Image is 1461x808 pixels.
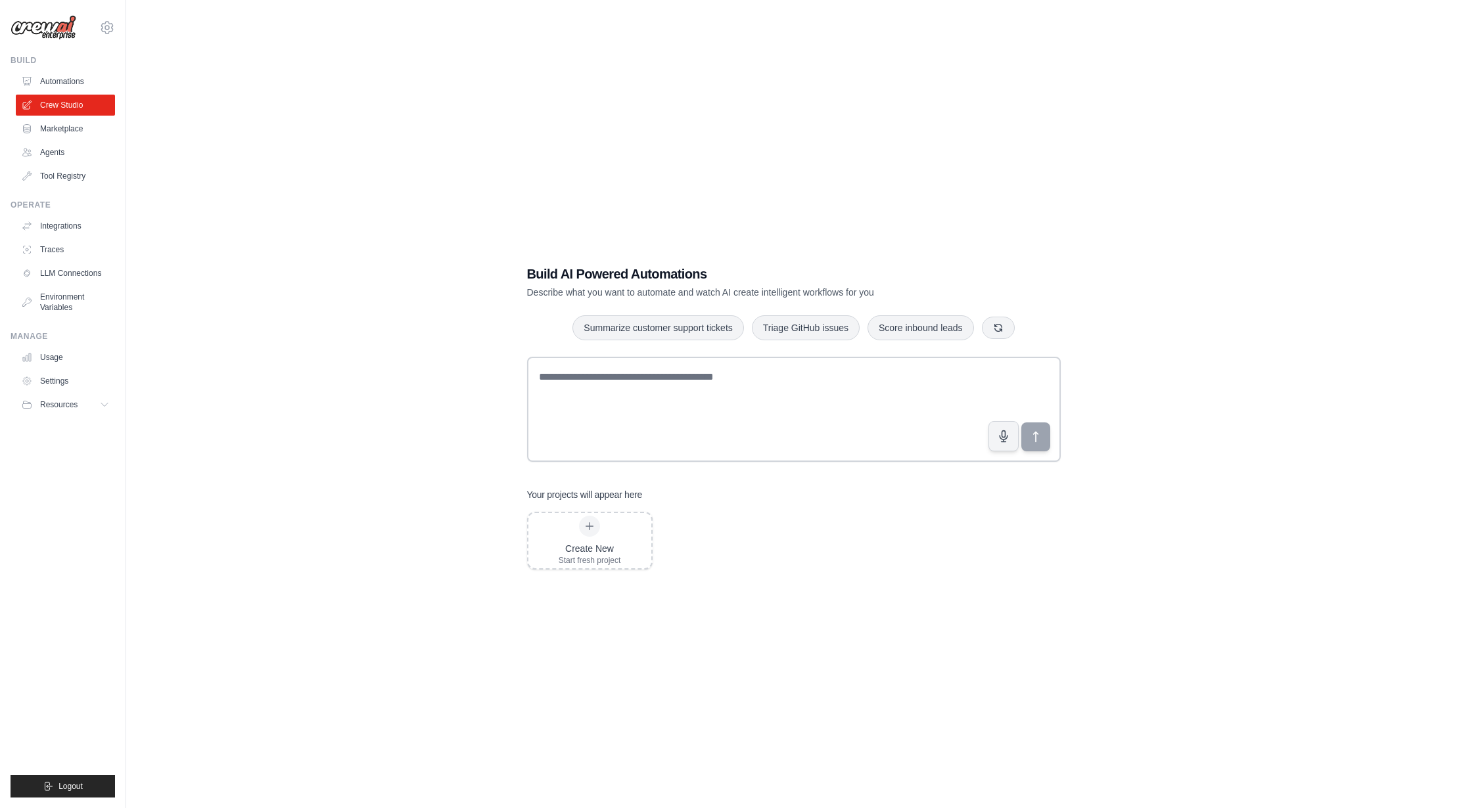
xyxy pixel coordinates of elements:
[58,781,83,792] span: Logout
[868,315,974,340] button: Score inbound leads
[16,263,115,284] a: LLM Connections
[559,555,621,566] div: Start fresh project
[572,315,743,340] button: Summarize customer support tickets
[11,55,115,66] div: Build
[11,15,76,40] img: Logo
[40,399,78,410] span: Resources
[11,775,115,797] button: Logout
[527,488,643,501] h3: Your projects will appear here
[527,265,969,283] h1: Build AI Powered Automations
[559,542,621,555] div: Create New
[527,286,969,299] p: Describe what you want to automate and watch AI create intelligent workflows for you
[16,394,115,415] button: Resources
[16,71,115,92] a: Automations
[16,286,115,318] a: Environment Variables
[16,118,115,139] a: Marketplace
[16,142,115,163] a: Agents
[11,331,115,342] div: Manage
[16,370,115,392] a: Settings
[982,317,1015,339] button: Get new suggestions
[988,421,1019,451] button: Click to speak your automation idea
[16,239,115,260] a: Traces
[16,215,115,236] a: Integrations
[16,166,115,187] a: Tool Registry
[11,200,115,210] div: Operate
[752,315,860,340] button: Triage GitHub issues
[16,95,115,116] a: Crew Studio
[16,347,115,368] a: Usage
